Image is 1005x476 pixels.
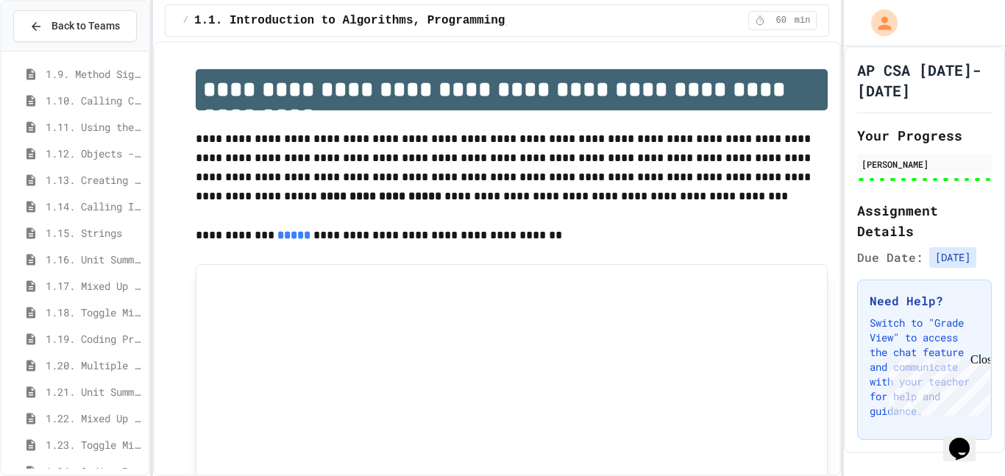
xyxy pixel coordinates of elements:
span: 1.19. Coding Practice 1a (1.1-1.6) [46,331,143,347]
span: Back to Teams [52,18,120,34]
iframe: chat widget [943,417,990,461]
span: 1.9. Method Signatures [46,66,143,82]
span: 1.1. Introduction to Algorithms, Programming, and Compilers [194,12,611,29]
iframe: chat widget [883,353,990,416]
span: 1.18. Toggle Mixed Up or Write Code Practice 1.1-1.6 [46,305,143,320]
span: 1.23. Toggle Mixed Up or Write Code Practice 1b (1.7-1.15) [46,437,143,452]
span: 1.14. Calling Instance Methods [46,199,143,214]
div: Chat with us now!Close [6,6,102,93]
h2: Assignment Details [857,200,992,241]
span: min [795,15,811,26]
div: [PERSON_NAME] [862,157,987,171]
span: / [183,15,188,26]
p: Switch to "Grade View" to access the chat feature and communicate with your teacher for help and ... [870,316,979,419]
h3: Need Help? [870,292,979,310]
span: 1.11. Using the Math Class [46,119,143,135]
span: 1.12. Objects - Instances of Classes [46,146,143,161]
span: Due Date: [857,249,923,266]
button: Back to Teams [13,10,137,42]
span: 1.20. Multiple Choice Exercises for Unit 1a (1.1-1.6) [46,358,143,373]
span: 1.10. Calling Class Methods [46,93,143,108]
span: 1.21. Unit Summary 1b (1.7-1.15) [46,384,143,399]
span: 1.16. Unit Summary 1a (1.1-1.6) [46,252,143,267]
h1: AP CSA [DATE]-[DATE] [857,60,992,101]
span: [DATE] [929,247,976,268]
span: 60 [770,15,793,26]
span: 1.17. Mixed Up Code Practice 1.1-1.6 [46,278,143,294]
span: 1.15. Strings [46,225,143,241]
h2: Your Progress [857,125,992,146]
span: 1.22. Mixed Up Code Practice 1b (1.7-1.15) [46,411,143,426]
div: My Account [856,6,901,40]
span: 1.13. Creating and Initializing Objects: Constructors [46,172,143,188]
